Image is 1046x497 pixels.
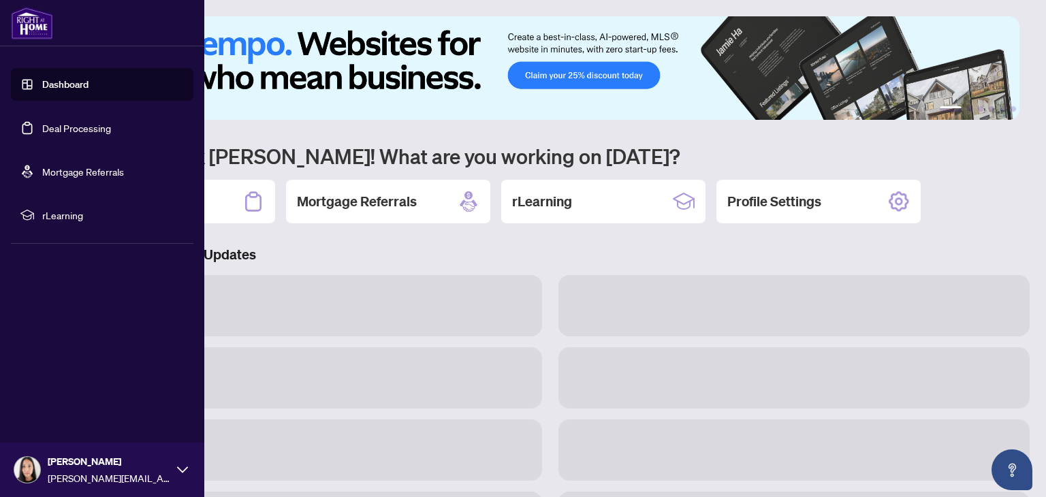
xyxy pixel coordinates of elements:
[1011,106,1016,112] button: 6
[42,165,124,178] a: Mortgage Referrals
[71,143,1030,169] h1: Welcome back [PERSON_NAME]! What are you working on [DATE]?
[512,192,572,211] h2: rLearning
[297,192,417,211] h2: Mortgage Referrals
[978,106,983,112] button: 3
[11,7,53,39] img: logo
[727,192,821,211] h2: Profile Settings
[992,449,1032,490] button: Open asap
[989,106,994,112] button: 4
[42,208,184,223] span: rLearning
[42,122,111,134] a: Deal Processing
[42,78,89,91] a: Dashboard
[48,470,170,485] span: [PERSON_NAME][EMAIL_ADDRESS][DOMAIN_NAME]
[71,16,1019,120] img: Slide 0
[48,454,170,469] span: [PERSON_NAME]
[14,457,40,483] img: Profile Icon
[71,245,1030,264] h3: Brokerage & Industry Updates
[967,106,972,112] button: 2
[940,106,962,112] button: 1
[1000,106,1005,112] button: 5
